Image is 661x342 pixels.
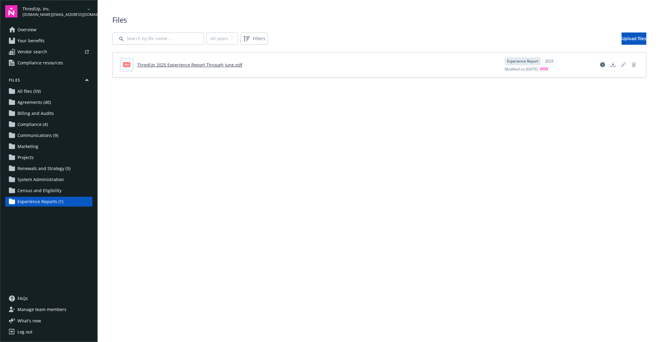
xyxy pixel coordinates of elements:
[608,60,618,70] a: Download document
[17,305,66,314] span: Manage team members
[17,327,32,337] div: Log out
[5,164,92,173] a: Renewals and Strategy (5)
[17,58,63,68] span: Compliance resources
[137,62,242,68] a: ThredUp 2025 Experience Report Through June.pdf
[22,5,92,17] button: ThredUp, Inc.[DOMAIN_NAME][EMAIL_ADDRESS][DOMAIN_NAME]arrowDropDown
[5,86,92,96] a: All files (59)
[5,186,92,196] a: Census and Eligibility
[17,164,70,173] span: Renewals and Strategy (5)
[542,57,557,65] div: 2025
[5,58,92,68] a: Compliance resources
[17,197,63,207] span: Experience Reports (1)
[5,142,92,151] a: Marketing
[5,153,92,162] a: Projects
[241,32,268,45] button: Filters
[17,294,28,303] span: FAQs
[17,47,47,57] span: Vendor search
[242,34,267,44] span: Filters
[17,131,58,140] span: Communications (9)
[5,197,92,207] a: Experience Reports (1)
[629,60,639,70] span: Delete document
[123,62,130,67] span: pdf
[17,86,41,96] span: All files (59)
[5,36,92,46] a: Your benefits
[5,131,92,140] a: Communications (9)
[505,66,538,72] span: Modified on [DATE]
[5,120,92,129] a: Compliance (4)
[17,120,48,129] span: Compliance (4)
[22,12,85,17] span: [DOMAIN_NAME][EMAIL_ADDRESS][DOMAIN_NAME]
[5,5,17,17] img: navigator-logo.svg
[5,108,92,118] a: Billing and Audits
[17,175,64,184] span: System Administration
[17,317,41,324] span: What ' s new
[598,60,607,70] a: View file details
[112,15,646,25] span: Files
[22,6,85,12] span: ThredUp, Inc.
[253,35,265,42] span: Filters
[17,186,62,196] span: Census and Eligibility
[5,25,92,35] a: Overview
[5,78,92,85] button: Files
[5,47,92,57] a: Vendor search
[622,36,646,41] span: Upload files
[507,59,538,64] span: Experience Report
[17,25,36,35] span: Overview
[622,32,646,45] a: Upload files
[17,36,45,46] span: Your benefits
[85,6,92,13] a: arrowDropDown
[5,175,92,184] a: System Administration
[5,317,51,324] button: What's new
[112,32,204,45] input: Search by file name...
[17,97,51,107] span: Agreements (40)
[17,108,54,118] span: Billing and Audits
[5,294,92,303] a: FAQs
[17,142,38,151] span: Marketing
[5,97,92,107] a: Agreements (40)
[5,305,92,314] a: Manage team members
[17,153,34,162] span: Projects
[618,60,628,70] span: Edit document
